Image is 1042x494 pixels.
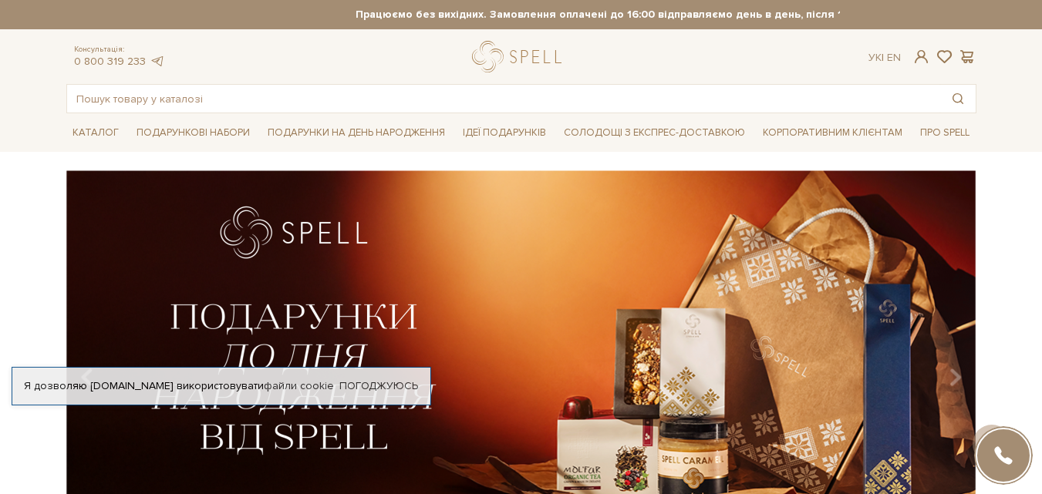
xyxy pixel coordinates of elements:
span: Про Spell [914,121,976,145]
div: Ук [868,51,901,65]
a: Солодощі з експрес-доставкою [558,119,751,146]
a: файли cookie [264,379,334,392]
span: Подарунки на День народження [261,121,451,145]
a: telegram [150,55,165,68]
div: Я дозволяю [DOMAIN_NAME] використовувати [12,379,430,393]
span: Подарункові набори [130,121,256,145]
input: Пошук товару у каталозі [67,85,940,113]
a: 0 800 319 233 [74,55,146,68]
span: Консультація: [74,45,165,55]
span: | [882,51,884,64]
button: Пошук товару у каталозі [940,85,976,113]
span: Ідеї подарунків [457,121,552,145]
a: En [887,51,901,64]
a: Корпоративним клієнтам [757,119,909,146]
a: Погоджуюсь [339,379,418,393]
span: Каталог [66,121,125,145]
